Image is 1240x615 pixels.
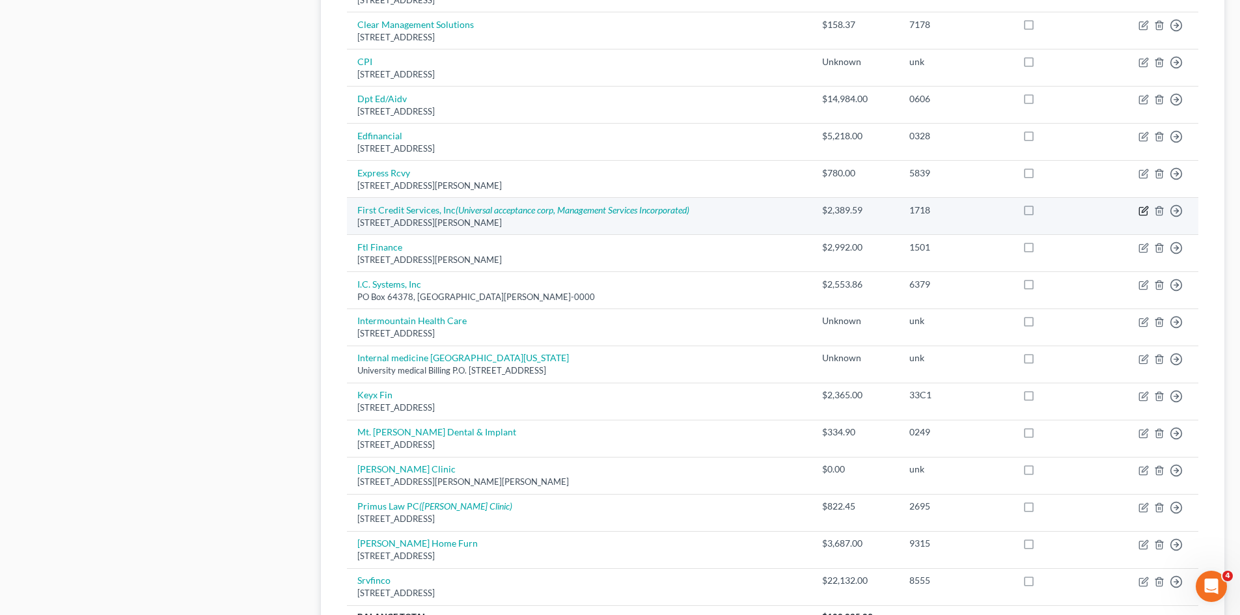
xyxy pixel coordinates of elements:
a: [PERSON_NAME] Clinic [357,463,456,474]
div: 0249 [909,426,1002,439]
div: Unknown [822,314,889,327]
div: unk [909,314,1002,327]
div: 33C1 [909,389,1002,402]
a: Mt. [PERSON_NAME] Dental & Implant [357,426,516,437]
div: $3,687.00 [822,537,889,550]
div: University medical Billing P.O. [STREET_ADDRESS] [357,364,801,377]
a: First Credit Services, Inc(Universal acceptance corp, Management Services Incorporated) [357,204,689,215]
div: 5839 [909,167,1002,180]
div: $334.90 [822,426,889,439]
i: (Universal acceptance corp, Management Services Incorporated) [456,204,689,215]
a: Ftl Finance [357,241,402,253]
div: $2,389.59 [822,204,889,217]
a: [PERSON_NAME] Home Furn [357,538,478,549]
div: 8555 [909,574,1002,587]
div: [STREET_ADDRESS][PERSON_NAME][PERSON_NAME] [357,476,801,488]
div: 2695 [909,500,1002,513]
a: Intermountain Health Care [357,315,467,326]
div: Unknown [822,55,889,68]
div: [STREET_ADDRESS] [357,143,801,155]
div: $2,553.86 [822,278,889,291]
a: CPI [357,56,372,67]
div: [STREET_ADDRESS] [357,550,801,562]
div: $14,984.00 [822,92,889,105]
div: [STREET_ADDRESS][PERSON_NAME] [357,254,801,266]
a: I.C. Systems, Inc [357,279,421,290]
div: 7178 [909,18,1002,31]
div: unk [909,463,1002,476]
div: 9315 [909,537,1002,550]
div: [STREET_ADDRESS] [357,105,801,118]
span: 4 [1222,571,1233,581]
div: 1501 [909,241,1002,254]
div: 0328 [909,130,1002,143]
div: [STREET_ADDRESS] [357,31,801,44]
div: $2,365.00 [822,389,889,402]
div: $0.00 [822,463,889,476]
div: [STREET_ADDRESS] [357,587,801,599]
a: Clear Management Solutions [357,19,474,30]
div: $22,132.00 [822,574,889,587]
div: Unknown [822,351,889,364]
iframe: Intercom live chat [1196,571,1227,602]
div: 1718 [909,204,1002,217]
div: $158.37 [822,18,889,31]
div: [STREET_ADDRESS] [357,68,801,81]
a: Keyx Fin [357,389,393,400]
a: Primus Law PC([PERSON_NAME] Clinic) [357,500,512,512]
div: [STREET_ADDRESS] [357,327,801,340]
div: [STREET_ADDRESS][PERSON_NAME] [357,180,801,192]
a: Dpt Ed/Aidv [357,93,407,104]
div: [STREET_ADDRESS] [357,513,801,525]
div: $780.00 [822,167,889,180]
a: Express Rcvy [357,167,410,178]
div: 0606 [909,92,1002,105]
div: $2,992.00 [822,241,889,254]
div: $5,218.00 [822,130,889,143]
div: $822.45 [822,500,889,513]
div: PO Box 64378, [GEOGRAPHIC_DATA][PERSON_NAME]-0000 [357,291,801,303]
div: 6379 [909,278,1002,291]
div: [STREET_ADDRESS] [357,402,801,414]
div: [STREET_ADDRESS][PERSON_NAME] [357,217,801,229]
i: ([PERSON_NAME] Clinic) [419,500,512,512]
a: Edfinancial [357,130,402,141]
div: [STREET_ADDRESS] [357,439,801,451]
a: Srvfinco [357,575,391,586]
a: Internal medicine [GEOGRAPHIC_DATA][US_STATE] [357,352,569,363]
div: unk [909,351,1002,364]
div: unk [909,55,1002,68]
